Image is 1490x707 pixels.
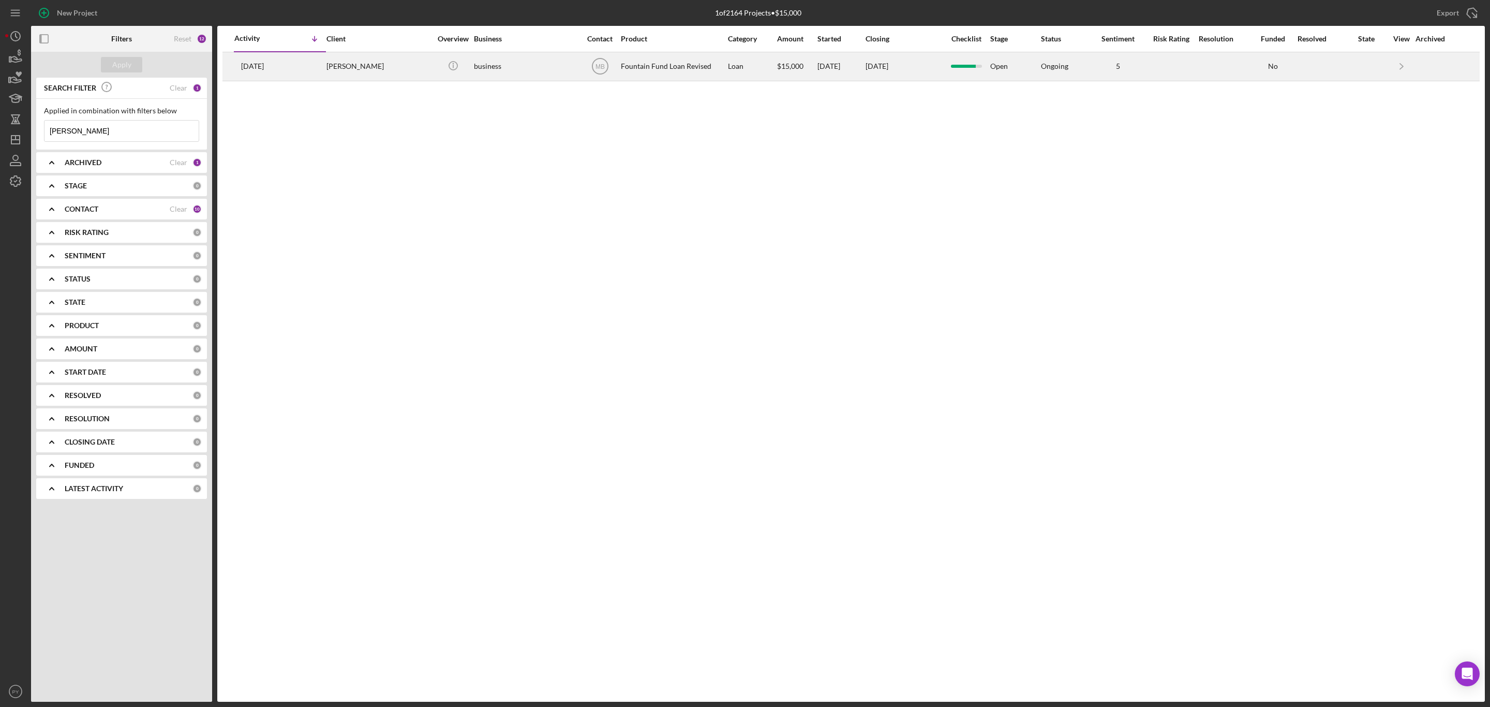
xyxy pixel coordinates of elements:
div: Funded [1250,35,1297,43]
div: Clear [170,158,187,167]
div: Open [990,53,1040,80]
div: [DATE] [817,53,864,80]
div: Fountain Fund Loan Revised [621,53,724,80]
div: 0 [192,484,202,493]
div: 1 of 2164 Projects • $15,000 [715,9,801,17]
div: 0 [192,251,202,260]
div: Resolution [1199,35,1248,43]
div: 0 [192,181,202,190]
button: New Project [31,3,108,23]
div: 0 [192,461,202,470]
div: $15,000 [777,53,816,80]
div: Overview [434,35,472,43]
button: Export [1426,3,1485,23]
b: CONTACT [65,205,98,213]
div: Apply [112,57,131,72]
div: View [1389,35,1414,43]
div: 1 [192,158,202,167]
div: Clear [170,84,187,92]
b: STATUS [65,275,91,283]
time: [DATE] [866,62,888,70]
div: 0 [192,367,202,377]
b: CLOSING DATE [65,438,115,446]
b: SEARCH FILTER [44,84,96,92]
div: 0 [192,437,202,447]
div: 0 [192,344,202,353]
div: Resolved [1298,35,1344,43]
div: Applied in combination with filters below [44,107,199,115]
text: PY [12,689,19,695]
div: 0 [192,391,202,400]
div: 0 [192,298,202,307]
div: Reset [174,35,191,43]
div: Checklist [945,35,989,43]
div: 1 [192,83,202,93]
div: Archived [1416,35,1467,43]
div: [PERSON_NAME] [326,53,430,80]
div: Activity [234,34,280,42]
div: Export [1437,3,1459,23]
div: No [1250,62,1297,70]
div: 10 [192,204,202,214]
div: Stage [990,35,1040,43]
div: 0 [192,274,202,284]
b: AMOUNT [65,345,97,353]
div: Contact [580,35,619,43]
div: Closing [866,35,943,43]
b: ARCHIVED [65,158,101,167]
button: PY [5,681,26,702]
div: Clear [170,205,187,213]
div: Ongoing [1041,62,1068,70]
div: State [1346,35,1387,43]
b: STATE [65,298,85,306]
div: Risk Rating [1145,35,1197,43]
div: Category [728,35,776,43]
b: PRODUCT [65,321,99,330]
time: 2025-07-08 20:27 [241,62,264,70]
div: Business [474,35,577,43]
b: FUNDED [65,461,94,469]
div: Started [817,35,864,43]
div: Loan [728,53,776,80]
b: LATEST ACTIVITY [65,484,123,493]
div: 0 [192,228,202,237]
div: 0 [192,414,202,423]
div: Sentiment [1092,35,1144,43]
div: 0 [192,321,202,330]
div: 12 [197,34,207,44]
div: Amount [777,35,816,43]
button: Apply [101,57,142,72]
b: STAGE [65,182,87,190]
div: Client [326,35,430,43]
div: business [474,53,577,80]
div: New Project [57,3,97,23]
b: RISK RATING [65,228,109,237]
b: Filters [111,35,132,43]
div: Product [621,35,724,43]
b: RESOLUTION [65,415,110,423]
b: RESOLVED [65,391,101,400]
div: Open Intercom Messenger [1455,661,1480,686]
text: MB [595,63,605,70]
div: 5 [1092,62,1144,70]
div: Status [1041,35,1091,43]
b: START DATE [65,368,106,376]
b: SENTIMENT [65,252,106,260]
